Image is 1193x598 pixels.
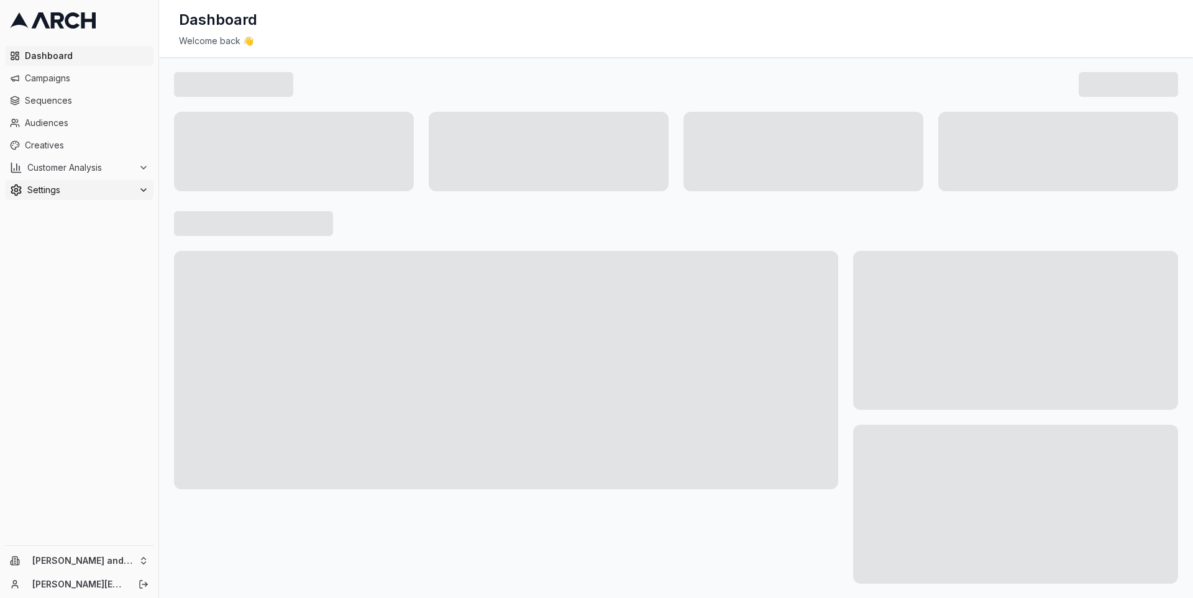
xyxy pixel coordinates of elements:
span: Dashboard [25,50,149,62]
span: Customer Analysis [27,161,134,174]
a: [PERSON_NAME][EMAIL_ADDRESS][DOMAIN_NAME] [32,578,125,591]
a: Audiences [5,113,153,133]
span: Creatives [25,139,149,152]
a: Creatives [5,135,153,155]
button: [PERSON_NAME] and Sons [5,551,153,571]
span: Campaigns [25,72,149,84]
button: Customer Analysis [5,158,153,178]
span: Settings [27,184,134,196]
span: Sequences [25,94,149,107]
span: [PERSON_NAME] and Sons [32,555,134,566]
a: Dashboard [5,46,153,66]
button: Log out [135,576,152,593]
a: Sequences [5,91,153,111]
a: Campaigns [5,68,153,88]
span: Audiences [25,117,149,129]
h1: Dashboard [179,10,257,30]
div: Welcome back 👋 [179,35,1173,47]
button: Settings [5,180,153,200]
